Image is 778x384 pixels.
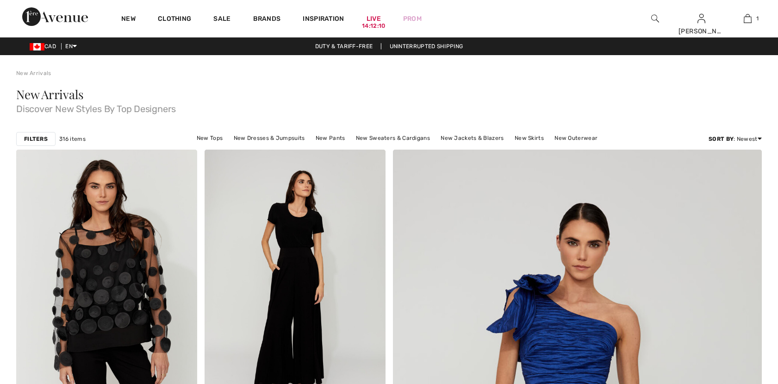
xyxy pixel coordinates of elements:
[16,70,51,76] a: New Arrivals
[65,43,77,50] span: EN
[30,43,60,50] span: CAD
[121,15,136,25] a: New
[24,135,48,143] strong: Filters
[725,13,770,24] a: 1
[22,7,88,26] img: 1ère Avenue
[756,14,759,23] span: 1
[303,15,344,25] span: Inspiration
[351,132,435,144] a: New Sweaters & Cardigans
[744,13,752,24] img: My Bag
[16,86,83,102] span: New Arrivals
[16,101,762,113] span: Discover New Styles By Top Designers
[678,26,724,36] div: [PERSON_NAME]
[362,22,385,31] div: 14:12:10
[59,135,86,143] span: 316 items
[697,13,705,24] img: My Info
[30,43,44,50] img: Canadian Dollar
[651,13,659,24] img: search the website
[213,15,230,25] a: Sale
[436,132,508,144] a: New Jackets & Blazers
[311,132,350,144] a: New Pants
[253,15,281,25] a: Brands
[550,132,602,144] a: New Outerwear
[192,132,227,144] a: New Tops
[709,136,734,142] strong: Sort By
[709,135,762,143] div: : Newest
[697,14,705,23] a: Sign In
[158,15,191,25] a: Clothing
[367,14,381,24] a: Live14:12:10
[510,132,548,144] a: New Skirts
[229,132,310,144] a: New Dresses & Jumpsuits
[403,14,422,24] a: Prom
